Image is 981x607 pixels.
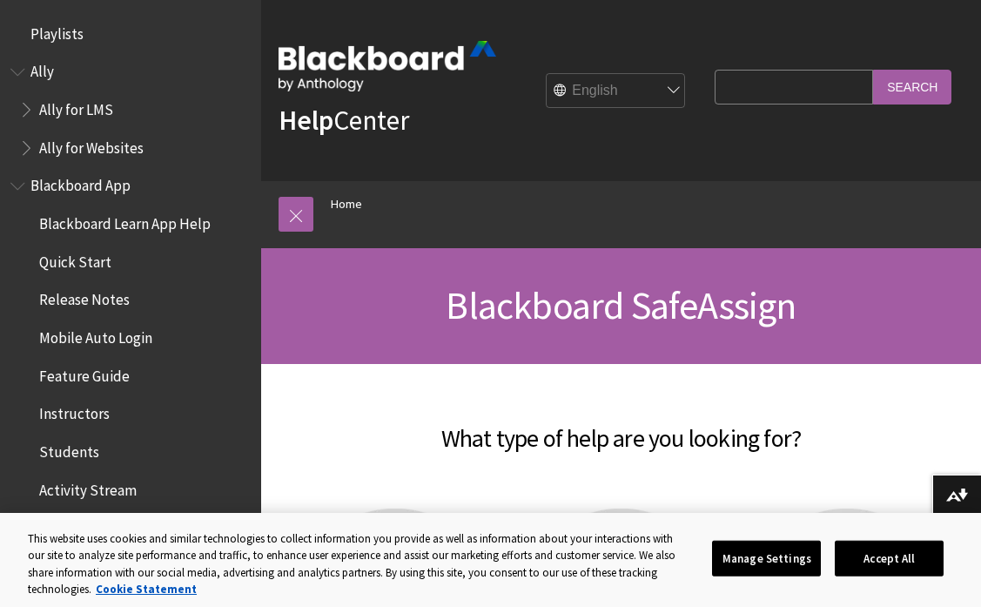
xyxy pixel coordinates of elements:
select: Site Language Selector [547,74,686,109]
nav: Book outline for Anthology Ally Help [10,57,251,163]
input: Search [873,70,951,104]
span: Playlists [30,19,84,43]
span: Quick Start [39,247,111,271]
a: HelpCenter [279,103,409,138]
strong: Help [279,103,333,138]
span: Blackboard Learn App Help [39,209,211,233]
button: Accept All [835,541,944,577]
img: Blackboard by Anthology [279,41,496,91]
span: Release Notes [39,286,130,309]
span: Mobile Auto Login [39,323,152,347]
a: More information about your privacy, opens in a new tab [96,582,197,597]
span: Ally for Websites [39,133,144,157]
span: Ally for LMS [39,95,113,118]
span: Blackboard App [30,172,131,195]
span: Students [39,437,99,461]
h2: What type of help are you looking for? [279,399,964,456]
span: Instructors [39,400,110,423]
span: Blackboard SafeAssign [446,281,796,329]
span: Feature Guide [39,361,130,385]
span: Activity Stream [39,475,137,499]
span: Ally [30,57,54,81]
button: Manage Settings [712,541,821,577]
a: Home [331,193,362,215]
div: This website uses cookies and similar technologies to collect information you provide as well as ... [28,530,687,598]
nav: Book outline for Playlists [10,19,251,49]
